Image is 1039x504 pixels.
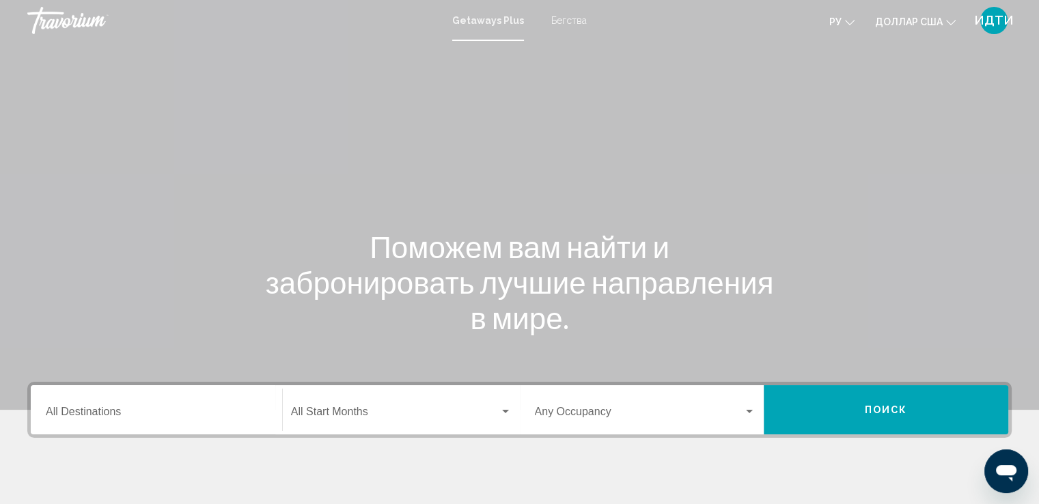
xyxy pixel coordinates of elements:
div: Виджет поиска [31,385,1008,434]
font: доллар США [875,16,943,27]
button: Меню пользователя [976,6,1012,35]
a: Травориум [27,7,439,34]
h1: Поможем вам найти и забронировать лучшие направления в мире. [264,229,776,335]
a: Бегства [551,15,587,26]
iframe: Кнопка запуска окна обмена сообщениями [984,449,1028,493]
a: Getaways Plus [452,15,524,26]
font: ИДТИ [974,13,1014,27]
button: Поиск [764,385,1008,434]
button: Изменить язык [829,12,855,31]
span: Поиск [865,405,908,416]
font: ру [829,16,842,27]
button: Изменить валюту [875,12,956,31]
